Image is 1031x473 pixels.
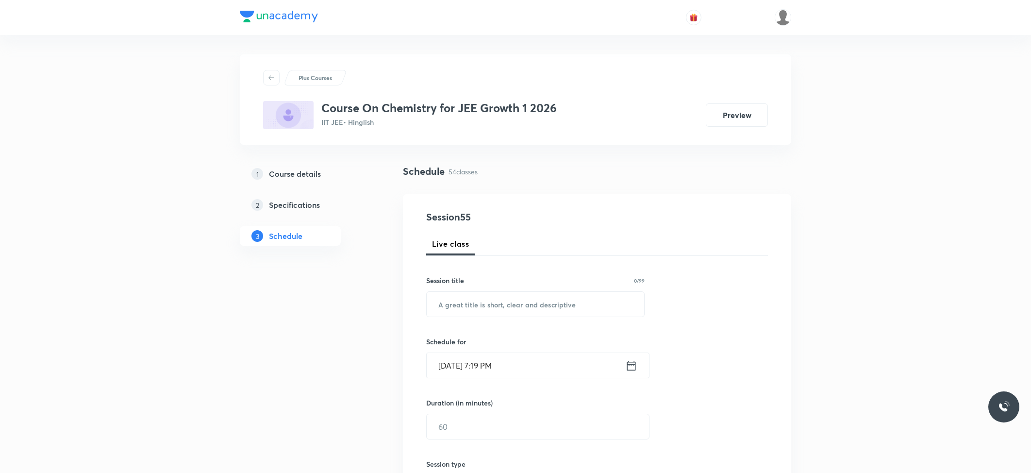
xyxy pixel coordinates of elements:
[240,195,372,215] a: 2Specifications
[706,103,768,127] button: Preview
[426,459,466,469] h6: Session type
[998,401,1010,413] img: ttu
[321,117,557,127] p: IIT JEE • Hinglish
[240,164,372,184] a: 1Course details
[269,168,321,180] h5: Course details
[240,11,318,22] img: Company Logo
[263,101,314,129] img: 0366B5F7-30BD-46CD-B150-A771C74CD8E9_plus.png
[449,167,478,177] p: 54 classes
[269,230,302,242] h5: Schedule
[240,11,318,25] a: Company Logo
[426,210,603,224] h4: Session 55
[251,230,263,242] p: 3
[251,168,263,180] p: 1
[427,414,649,439] input: 60
[426,398,493,408] h6: Duration (in minutes)
[427,292,644,317] input: A great title is short, clear and descriptive
[426,275,464,286] h6: Session title
[403,164,445,179] h4: Schedule
[686,10,701,25] button: avatar
[775,9,791,26] img: Divya tyagi
[299,73,332,82] p: Plus Courses
[634,278,645,283] p: 0/99
[689,13,698,22] img: avatar
[432,238,469,250] span: Live class
[251,199,263,211] p: 2
[269,199,320,211] h5: Specifications
[426,337,645,347] h6: Schedule for
[321,101,557,115] h3: Course On Chemistry for JEE Growth 1 2026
